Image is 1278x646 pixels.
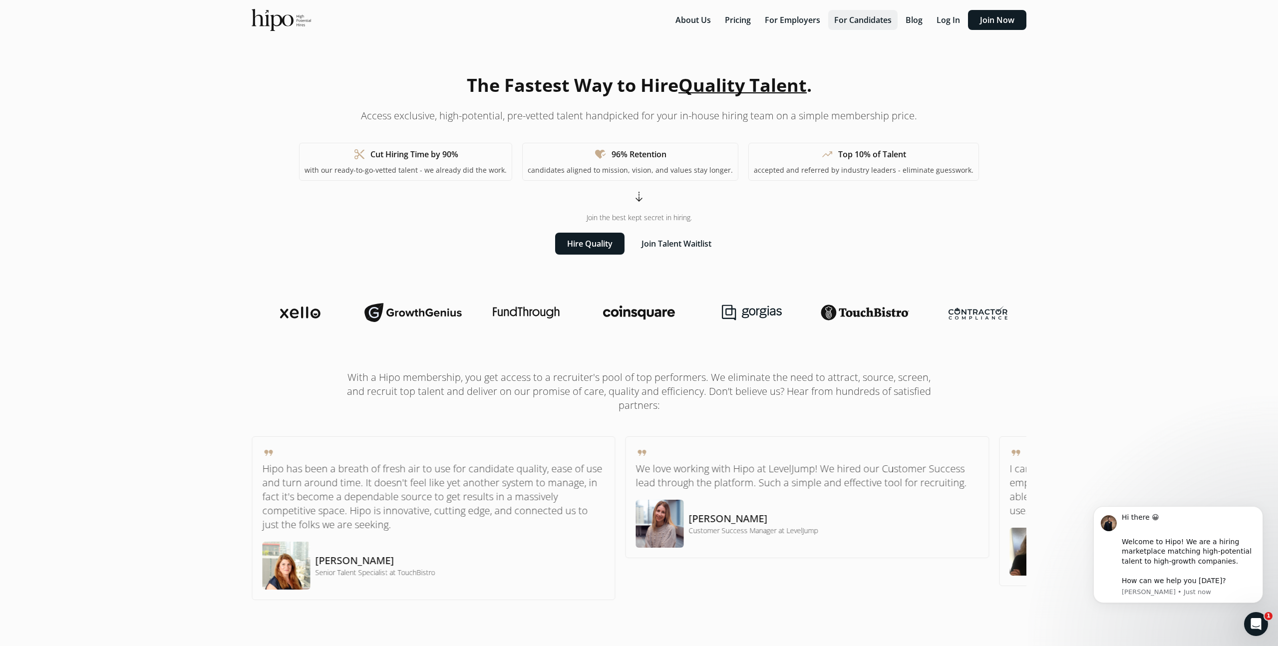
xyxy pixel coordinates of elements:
[931,14,968,25] a: Log In
[968,10,1026,30] button: Join Now
[467,72,812,99] h1: The Fastest Way to Hire .
[828,10,898,30] button: For Candidates
[719,10,757,30] button: Pricing
[669,14,719,25] a: About Us
[1078,491,1278,619] iframe: Intercom notifications message
[828,14,900,25] a: For Candidates
[280,307,320,319] img: xello-logo
[678,73,807,97] span: Quality Talent
[689,512,818,526] h5: [PERSON_NAME]
[603,306,675,320] img: coinsquare-logo
[262,462,605,532] p: Hipo has been a breath of fresh air to use for candidate quality, ease of use and turn around tim...
[754,165,973,175] p: accepted and referred by industry leaders - eliminate guesswork.
[252,9,311,31] img: official-logo
[636,447,648,459] span: format_quote
[1009,447,1021,459] span: format_quote
[838,148,906,160] h1: Top 10% of Talent
[636,500,684,548] img: testimonial-image
[587,213,692,223] span: Join the best kept secret in hiring.
[493,307,560,319] img: fundthrough-logo
[595,148,607,160] span: heart_check
[633,191,645,203] span: arrow_cool_down
[900,10,929,30] button: Blog
[262,447,274,459] span: format_quote
[636,462,979,490] p: We love working with Hipo at LevelJump! We hired our Customer Success lead through the platform. ...
[719,14,759,25] a: Pricing
[1009,528,1057,576] img: testimonial-image
[931,10,966,30] button: Log In
[339,370,939,412] h1: With a Hipo membership, you get access to a recruiter's pool of top performers. We eliminate the ...
[722,305,782,321] img: gorgias-logo
[821,148,833,160] span: trending_up
[305,165,507,175] p: with our ready-to-go-vetted talent - we already did the work.
[689,526,818,536] h4: Customer Success Manager at LevelJump
[759,10,826,30] button: For Employers
[528,165,733,175] p: candidates aligned to mission, vision, and values stay longer.
[555,233,625,255] button: Hire Quality
[353,148,365,160] span: content_cut
[612,148,666,160] h1: 96% Retention
[821,305,910,321] img: touchbistro-logo
[630,233,723,255] button: Join Talent Waitlist
[315,554,435,568] h5: [PERSON_NAME]
[900,14,931,25] a: Blog
[1265,612,1273,620] span: 1
[968,14,1026,25] a: Join Now
[364,303,461,323] img: growthgenius-logo
[759,14,828,25] a: For Employers
[1244,612,1268,636] iframe: Intercom live chat
[669,10,717,30] button: About Us
[949,306,1007,320] img: contractor-compliance-logo
[315,568,435,578] h4: Senior Talent Specialist at TouchBistro
[262,542,310,590] img: testimonial-image
[370,148,458,160] h1: Cut Hiring Time by 90%
[361,109,917,123] p: Access exclusive, high-potential, pre-vetted talent handpicked for your in-house hiring team on a...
